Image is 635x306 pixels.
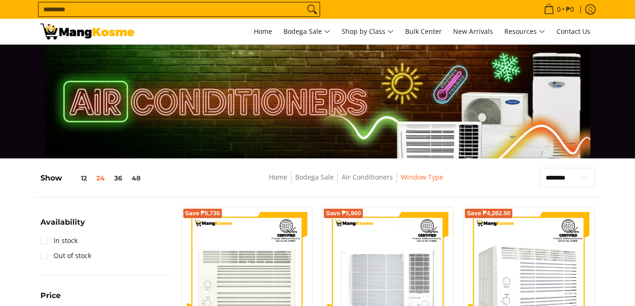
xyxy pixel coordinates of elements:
span: Resources [504,26,545,38]
span: Save ₱4,262.50 [467,211,510,216]
nav: Breadcrumbs [204,172,508,193]
a: Bodega Sale [295,173,334,181]
a: Bulk Center [400,19,447,44]
span: Home [254,27,272,36]
button: 12 [62,174,92,182]
a: Contact Us [552,19,595,44]
a: New Arrivals [448,19,498,44]
a: Resources [500,19,550,44]
summary: Open [40,219,85,233]
span: • [541,4,577,15]
span: Save ₱5,900 [326,211,361,216]
span: Window Type [401,172,443,183]
span: Bulk Center [405,27,442,36]
nav: Main Menu [144,19,595,44]
span: Bodega Sale [283,26,330,38]
a: Out of stock [40,248,91,263]
a: Air Conditioners [342,173,393,181]
span: Shop by Class [342,26,394,38]
span: 0 [556,6,562,13]
a: Home [269,173,287,181]
a: Home [249,19,277,44]
h5: Show [40,173,145,183]
a: In stock [40,233,78,248]
button: 36 [110,174,127,182]
button: 24 [92,174,110,182]
a: Shop by Class [337,19,399,44]
span: Contact Us [557,27,590,36]
span: Save ₱5,736 [185,211,220,216]
span: Price [40,292,61,299]
button: 48 [127,174,145,182]
img: Bodega Sale Aircon l Mang Kosme: Home Appliances Warehouse Sale Window Type | Page 4 [40,24,134,39]
span: Availability [40,219,85,226]
span: ₱0 [564,6,575,13]
span: New Arrivals [453,27,493,36]
a: Bodega Sale [279,19,335,44]
button: Search [305,2,320,16]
